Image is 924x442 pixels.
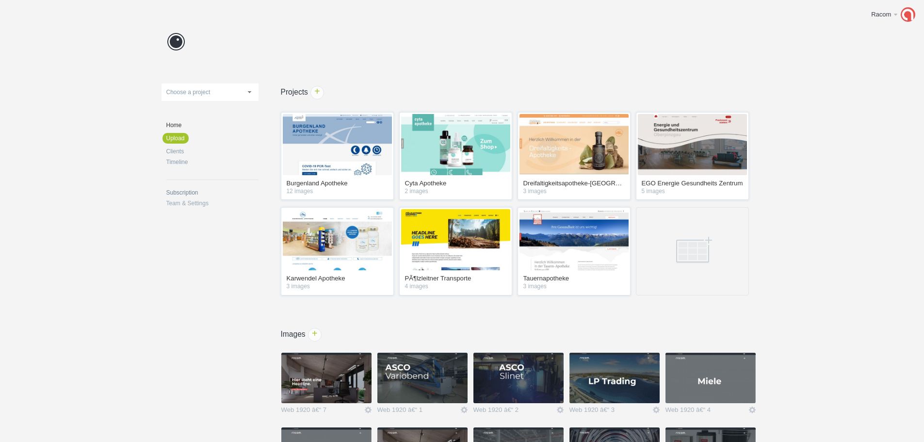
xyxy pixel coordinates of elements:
a: PÃ¶lzleitner Transporte [405,275,506,284]
span: + [311,86,324,99]
div: Racom [871,10,892,19]
img: doppelpackmarketing1111_oz4aek_thumb.jpg [283,209,392,270]
a: Burgenland Apotheke [287,180,388,189]
a: Edit / Replace [460,406,468,415]
em: 5 images [642,189,743,195]
img: doppelpackmarketing1111_cfiqua_thumb.jpg [665,353,756,403]
em: 2 images [405,189,506,195]
h1: Images [259,330,777,338]
em: 3 images [523,189,625,195]
a: Web 1920 â€“ 2 [473,407,519,415]
a: Edit / Replace [556,406,564,415]
a: Cyta Apotheke [405,180,506,189]
a: Web 1920 â€“ 4 [665,407,711,415]
img: doppelpackmarketing1111_lrtc8r_thumb.jpg [569,353,660,403]
em: 12 images [287,189,388,195]
a: Tauernapotheke [523,275,625,284]
a: Team & Settings [166,200,259,206]
a: Edit / Replace [652,406,660,415]
img: doppelpackmarketing1111_e593jb_thumb.jpg [281,353,372,403]
img: doppelpackmarketing1111_n2d2l1_thumb.jpg [377,353,468,403]
a: + [310,86,324,99]
em: 3 images [287,284,388,290]
a: Upload [162,133,189,144]
img: doppelpackmarketing1111_400iw1_thumb.jpg [638,114,747,175]
a: Racom [864,5,919,24]
a: Web 1920 â€“ 1 [377,407,423,415]
img: doppelpackmarketing1111_ik6lv3_thumb.jpg [283,114,392,175]
h1: Projects [259,88,777,96]
span: Choose a project [166,89,211,96]
a: Web 1920 â€“ 3 [569,407,615,415]
a: Web 1920 â€“ 7 [281,407,327,415]
img: doppelpackmarketing1111_wn66mb_thumb.jpg [401,114,510,175]
a: Prevue [162,32,191,52]
em: 3 images [523,284,625,290]
a: Subscription [166,190,259,196]
a: Edit / Replace [364,406,372,415]
a: + [308,328,322,342]
a: Edit / Replace [748,406,756,415]
img: doppelpackmarketing1111_oqtwoi_thumb.jpg [519,209,629,270]
a: EGO Energie Gesundheits Zentrum [642,180,743,189]
a: Karwendel Apotheke [287,275,388,284]
img: doppelpackmarketing1111_67z6ag_thumb.jpg [473,353,564,403]
em: 4 images [405,284,506,290]
a: Drag an image here or click to create a new project [636,207,749,295]
img: doppelpackmarketing1111_xwryu5_thumb.jpg [401,209,510,270]
img: doppelpackmarketing1111_ynjtxm_thumb.jpg [519,114,629,175]
a: Dreifaltigkeitsapotheke-[GEOGRAPHIC_DATA] [523,180,625,189]
img: 1c161367e6a6333f73c16d7d1a21bd98 [901,7,915,22]
a: Timeline [166,159,259,165]
a: Clients [166,148,259,154]
a: Home [166,122,259,128]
